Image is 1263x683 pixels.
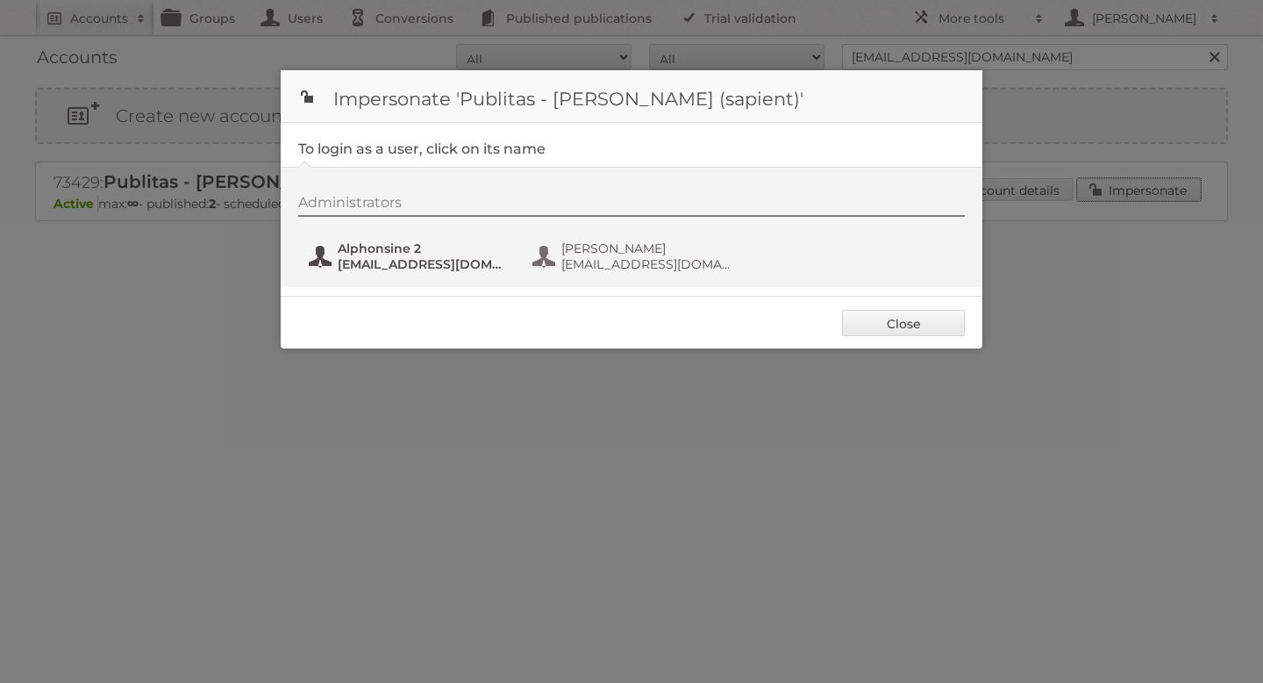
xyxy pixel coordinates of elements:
[307,239,513,274] button: Alphonsine 2 [EMAIL_ADDRESS][DOMAIN_NAME]
[281,70,982,123] h1: Impersonate 'Publitas - [PERSON_NAME] (sapient)'
[561,241,731,256] span: [PERSON_NAME]
[842,310,965,336] a: Close
[561,256,731,272] span: [EMAIL_ADDRESS][DOMAIN_NAME]
[298,194,965,217] div: Administrators
[531,239,737,274] button: [PERSON_NAME] [EMAIL_ADDRESS][DOMAIN_NAME]
[298,140,546,157] legend: To login as a user, click on its name
[338,256,508,272] span: [EMAIL_ADDRESS][DOMAIN_NAME]
[338,241,508,256] span: Alphonsine 2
